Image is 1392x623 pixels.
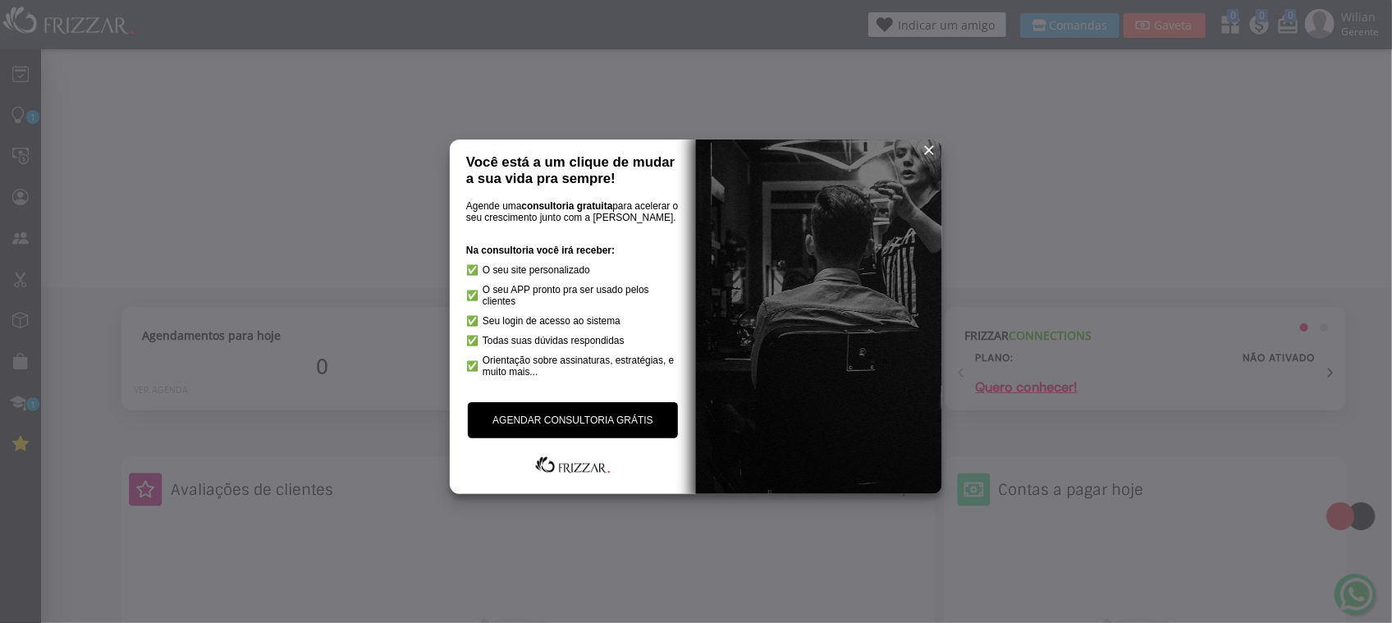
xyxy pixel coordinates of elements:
img: Frizzar [532,455,614,474]
button: ui-button [917,138,941,163]
li: Seu login de acesso ao sistema [466,315,680,327]
h1: Você está a um clique de mudar a sua vida pra sempre! [466,154,680,187]
a: AGENDAR CONSULTORIA GRÁTIS [468,402,678,438]
strong: Na consultoria você irá receber: [466,245,615,256]
li: Orientação sobre assinaturas, estratégias, e muito mais... [466,355,680,378]
li: Todas suas dúvidas respondidas [466,335,680,346]
li: O seu site personalizado [466,264,680,276]
p: Agende uma para acelerar o seu crescimento junto com a [PERSON_NAME]. [466,200,680,223]
strong: consultoria gratuita [521,200,612,212]
li: O seu APP pronto pra ser usado pelos clientes [466,284,680,307]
